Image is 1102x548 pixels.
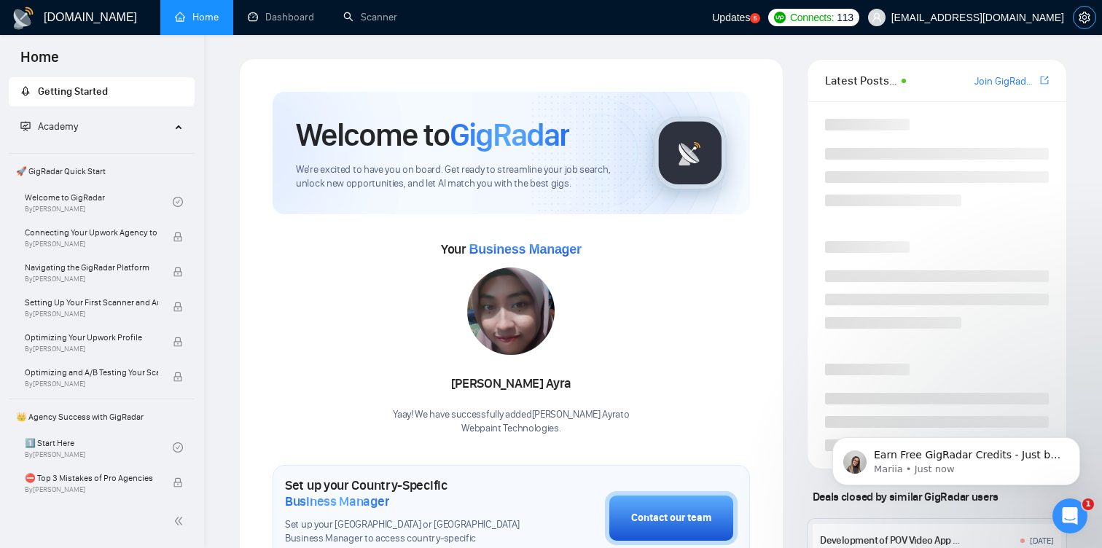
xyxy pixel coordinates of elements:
[774,12,786,23] img: upwork-logo.png
[25,260,158,275] span: Navigating the GigRadar Platform
[790,9,834,26] span: Connects:
[25,471,158,485] span: ⛔ Top 3 Mistakes of Pro Agencies
[467,267,555,355] img: 1698924227594-IMG-20231023-WA0128.jpg
[654,117,727,189] img: gigradar-logo.png
[173,442,183,453] span: check-circle
[1040,74,1049,87] a: export
[1030,535,1054,547] div: [DATE]
[450,115,569,154] span: GigRadar
[810,407,1102,509] iframe: Intercom notifications message
[285,493,389,509] span: Business Manager
[1082,498,1094,510] span: 1
[712,12,750,23] span: Updates
[20,121,31,131] span: fund-projection-screen
[25,240,158,248] span: By [PERSON_NAME]
[285,477,532,509] h1: Set up your Country-Specific
[25,345,158,353] span: By [PERSON_NAME]
[750,13,760,23] a: 5
[807,484,1004,509] span: Deals closed by similar GigRadar users
[393,372,629,396] div: [PERSON_NAME] Ayra
[38,120,78,133] span: Academy
[393,422,629,436] p: Webpaint Technologies .
[296,163,630,191] span: We're excited to have you on board. Get ready to streamline your job search, unlock new opportuni...
[25,310,158,318] span: By [PERSON_NAME]
[25,225,158,240] span: Connecting Your Upwork Agency to GigRadar
[20,120,78,133] span: Academy
[173,514,188,528] span: double-left
[25,380,158,388] span: By [PERSON_NAME]
[296,115,569,154] h1: Welcome to
[173,477,183,488] span: lock
[248,11,314,23] a: dashboardDashboard
[25,275,158,283] span: By [PERSON_NAME]
[173,372,183,382] span: lock
[12,7,35,30] img: logo
[25,431,173,463] a: 1️⃣ Start HereBy[PERSON_NAME]
[1040,74,1049,86] span: export
[837,9,853,26] span: 113
[9,47,71,77] span: Home
[173,232,183,242] span: lock
[631,510,711,526] div: Contact our team
[173,302,183,312] span: lock
[173,267,183,277] span: lock
[9,77,195,106] li: Getting Started
[38,85,108,98] span: Getting Started
[25,330,158,345] span: Optimizing Your Upwork Profile
[469,242,581,257] span: Business Manager
[1073,12,1096,23] a: setting
[25,365,158,380] span: Optimizing and A/B Testing Your Scanner for Better Results
[10,157,193,186] span: 🚀 GigRadar Quick Start
[1073,6,1096,29] button: setting
[974,74,1037,90] a: Join GigRadar Slack Community
[10,402,193,431] span: 👑 Agency Success with GigRadar
[343,11,397,23] a: searchScanner
[25,186,173,218] a: Welcome to GigRadarBy[PERSON_NAME]
[173,337,183,347] span: lock
[605,491,738,545] button: Contact our team
[872,12,882,23] span: user
[20,86,31,96] span: rocket
[393,408,629,436] div: Yaay! We have successfully added [PERSON_NAME] Ayra to
[1052,498,1087,533] iframe: Intercom live chat
[441,241,582,257] span: Your
[825,71,897,90] span: Latest Posts from the GigRadar Community
[754,15,757,22] text: 5
[1074,12,1095,23] span: setting
[175,11,219,23] a: homeHome
[173,197,183,207] span: check-circle
[25,485,158,494] span: By [PERSON_NAME]
[25,295,158,310] span: Setting Up Your First Scanner and Auto-Bidder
